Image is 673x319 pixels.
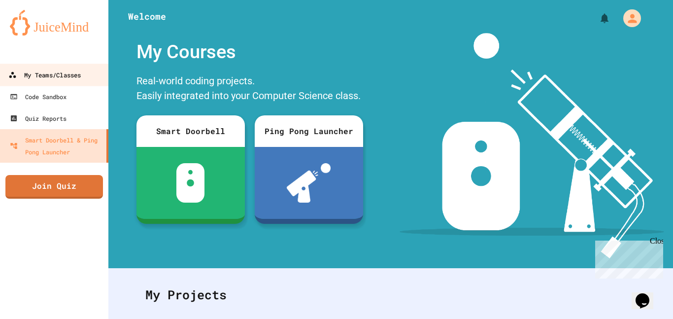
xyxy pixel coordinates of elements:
[10,91,67,103] div: Code Sandbox
[613,7,643,30] div: My Account
[632,280,663,309] iframe: chat widget
[10,10,99,35] img: logo-orange.svg
[135,276,646,314] div: My Projects
[176,163,204,203] img: sdb-white.svg
[4,4,68,63] div: Chat with us now!Close
[8,69,81,81] div: My Teams/Classes
[10,134,102,158] div: Smart Doorbell & Ping Pong Launcher
[132,71,368,108] div: Real-world coding projects. Easily integrated into your Computer Science class.
[10,112,67,124] div: Quiz Reports
[136,115,245,147] div: Smart Doorbell
[255,115,363,147] div: Ping Pong Launcher
[287,163,331,203] img: ppl-with-ball.png
[5,175,103,199] a: Join Quiz
[591,237,663,279] iframe: chat widget
[400,33,664,258] img: banner-image-my-projects.png
[580,10,613,27] div: My Notifications
[132,33,368,71] div: My Courses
